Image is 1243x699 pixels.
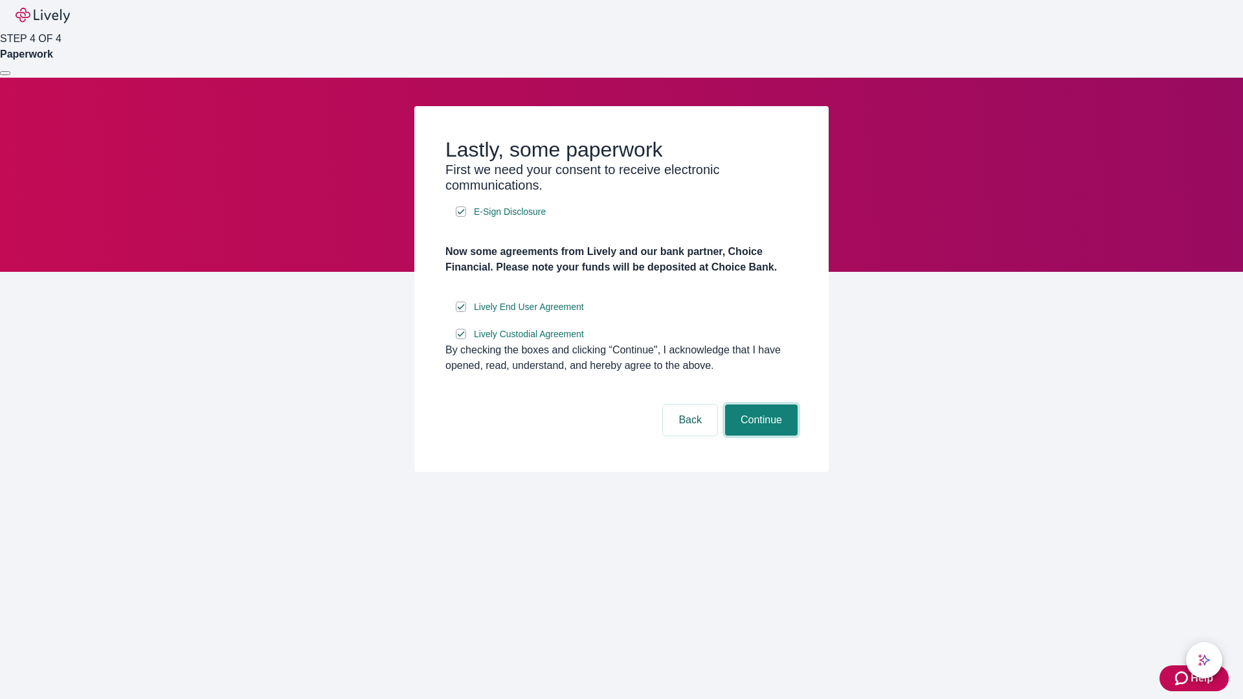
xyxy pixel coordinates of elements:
[471,326,587,342] a: e-sign disclosure document
[474,300,584,314] span: Lively End User Agreement
[445,137,798,162] h2: Lastly, some paperwork
[474,327,584,341] span: Lively Custodial Agreement
[1186,642,1222,678] button: chat
[471,299,587,315] a: e-sign disclosure document
[1191,671,1213,686] span: Help
[16,8,70,23] img: Lively
[1159,665,1229,691] button: Zendesk support iconHelp
[725,405,798,436] button: Continue
[474,205,546,219] span: E-Sign Disclosure
[1198,654,1211,667] svg: Lively AI Assistant
[471,204,548,220] a: e-sign disclosure document
[663,405,717,436] button: Back
[445,244,798,275] h4: Now some agreements from Lively and our bank partner, Choice Financial. Please note your funds wi...
[445,162,798,193] h3: First we need your consent to receive electronic communications.
[1175,671,1191,686] svg: Zendesk support icon
[445,342,798,373] div: By checking the boxes and clicking “Continue", I acknowledge that I have opened, read, understand...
